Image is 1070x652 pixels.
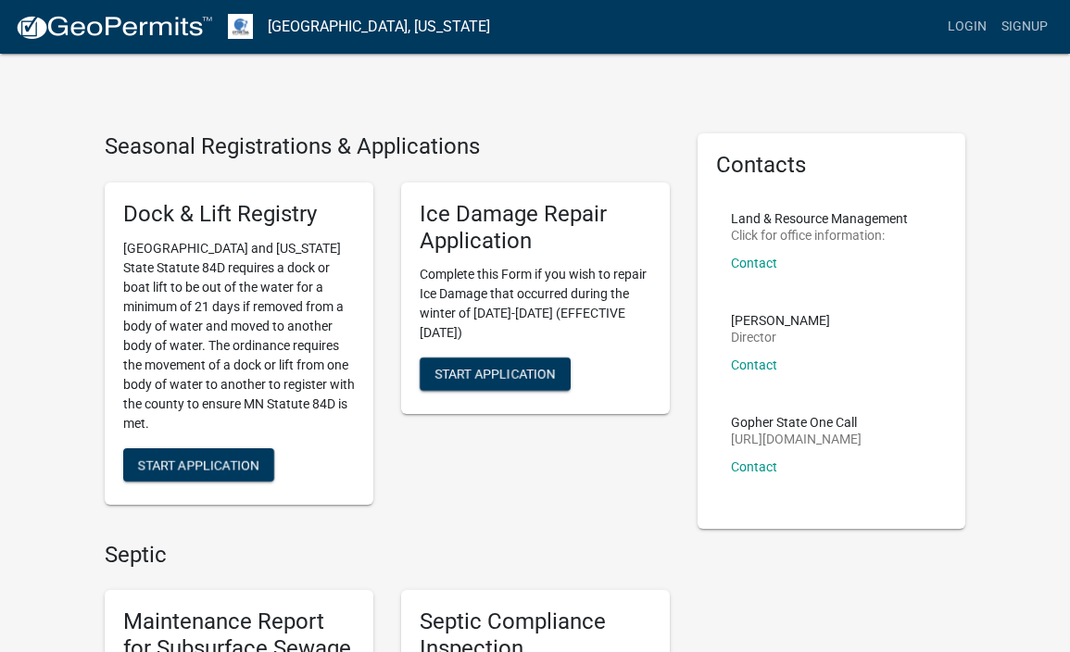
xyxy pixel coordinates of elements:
[420,201,651,255] h5: Ice Damage Repair Application
[731,212,908,225] p: Land & Resource Management
[731,433,862,445] p: [URL][DOMAIN_NAME]
[420,265,651,343] p: Complete this Form if you wish to repair Ice Damage that occurred during the winter of [DATE]-[DA...
[731,357,777,372] a: Contact
[716,152,948,179] h5: Contacts
[731,229,908,242] p: Click for office information:
[994,9,1055,44] a: Signup
[138,457,259,471] span: Start Application
[228,14,253,39] img: Otter Tail County, Minnesota
[731,459,777,474] a: Contact
[123,239,355,433] p: [GEOGRAPHIC_DATA] and [US_STATE] State Statute 84D requires a dock or boat lift to be out of the ...
[268,11,490,43] a: [GEOGRAPHIC_DATA], [US_STATE]
[123,448,274,482] button: Start Application
[731,314,830,327] p: [PERSON_NAME]
[731,256,777,270] a: Contact
[105,542,670,569] h4: Septic
[420,357,571,391] button: Start Application
[123,201,355,228] h5: Dock & Lift Registry
[434,367,556,382] span: Start Application
[731,331,830,344] p: Director
[105,133,670,160] h4: Seasonal Registrations & Applications
[731,416,862,429] p: Gopher State One Call
[940,9,994,44] a: Login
